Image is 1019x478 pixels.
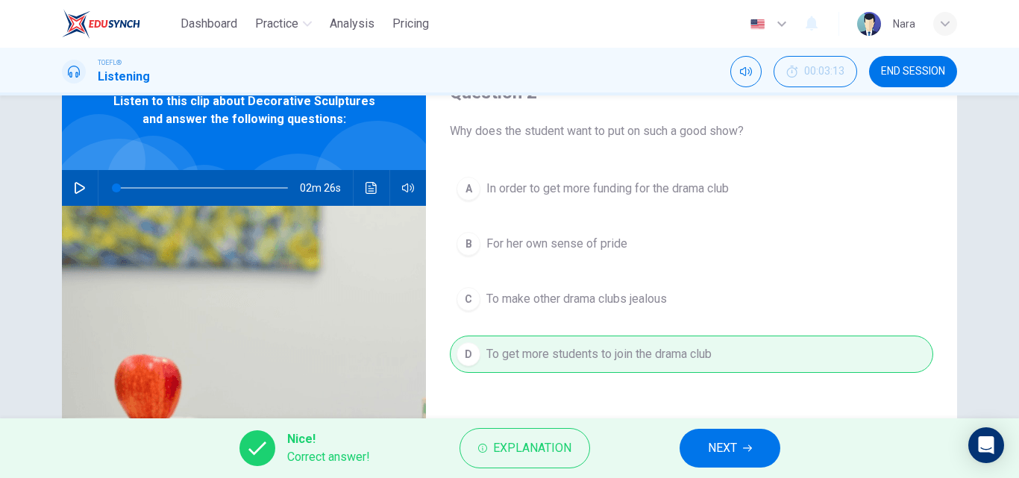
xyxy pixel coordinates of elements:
[881,66,945,78] span: END SESSION
[450,122,933,140] span: Why does the student want to put on such a good show?
[62,9,140,39] img: EduSynch logo
[175,10,243,37] button: Dashboard
[730,56,762,87] div: Mute
[324,10,380,37] button: Analysis
[300,170,353,206] span: 02m 26s
[774,56,857,87] div: Hide
[287,430,370,448] span: Nice!
[62,9,175,39] a: EduSynch logo
[968,427,1004,463] div: Open Intercom Messenger
[460,428,590,468] button: Explanation
[249,10,318,37] button: Practice
[708,438,737,459] span: NEXT
[857,12,881,36] img: Profile picture
[680,429,780,468] button: NEXT
[774,56,857,87] button: 00:03:13
[386,10,435,37] button: Pricing
[493,438,571,459] span: Explanation
[804,66,844,78] span: 00:03:13
[110,92,377,128] span: Listen to this clip about Decorative Sculptures and answer the following questions:
[869,56,957,87] button: END SESSION
[360,170,383,206] button: Click to see the audio transcription
[287,448,370,466] span: Correct answer!
[181,15,237,33] span: Dashboard
[98,68,150,86] h1: Listening
[330,15,374,33] span: Analysis
[748,19,767,30] img: en
[392,15,429,33] span: Pricing
[893,15,915,33] div: ์Nara
[98,57,122,68] span: TOEFL®
[255,15,298,33] span: Practice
